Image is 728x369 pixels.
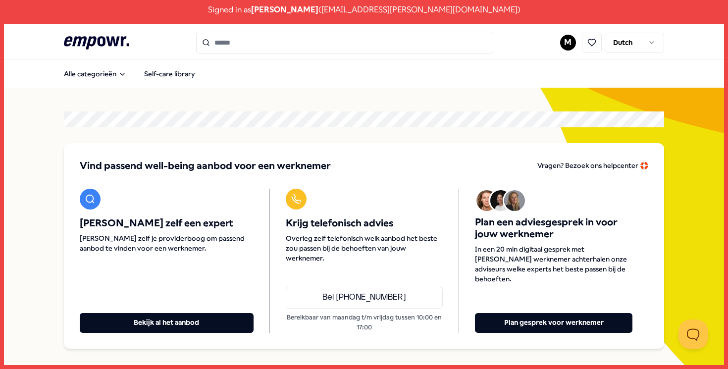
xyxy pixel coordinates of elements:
button: Plan gesprek voor werknemer [475,313,632,333]
span: Krijg telefonisch advies [286,217,443,229]
button: M [560,35,576,51]
span: Plan een adviesgesprek in voor jouw werknemer [475,216,632,240]
input: Search for products, categories or subcategories [196,32,493,53]
p: Bereikbaar van maandag t/m vrijdag tussen 10:00 en 17:00 [286,313,443,333]
span: Vind passend well-being aanbod voor een werknemer [80,159,331,173]
a: Vragen? Bezoek ons helpcenter 🛟 [537,159,648,173]
span: [PERSON_NAME] [251,3,318,16]
span: Vragen? Bezoek ons helpcenter 🛟 [537,161,648,169]
span: [PERSON_NAME] zelf een expert [80,217,254,229]
img: Avatar [504,190,525,211]
button: Alle categorieën [56,64,134,84]
button: Bekijk al het aanbod [80,313,254,333]
a: Self-care library [136,64,203,84]
span: Overleg zelf telefonisch welk aanbod het beste zou passen bij de behoeften van jouw werknemer. [286,233,443,263]
img: Avatar [490,190,511,211]
a: Bel [PHONE_NUMBER] [286,287,443,309]
img: Avatar [476,190,497,211]
nav: Main [56,64,203,84]
span: [PERSON_NAME] zelf je providerboog om passend aanbod te vinden voor een werknemer. [80,233,254,253]
iframe: Help Scout Beacon - Open [678,319,708,349]
span: In een 20 min digitaal gesprek met [PERSON_NAME] werknemer achterhalen onze adviseurs welke exper... [475,244,632,284]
